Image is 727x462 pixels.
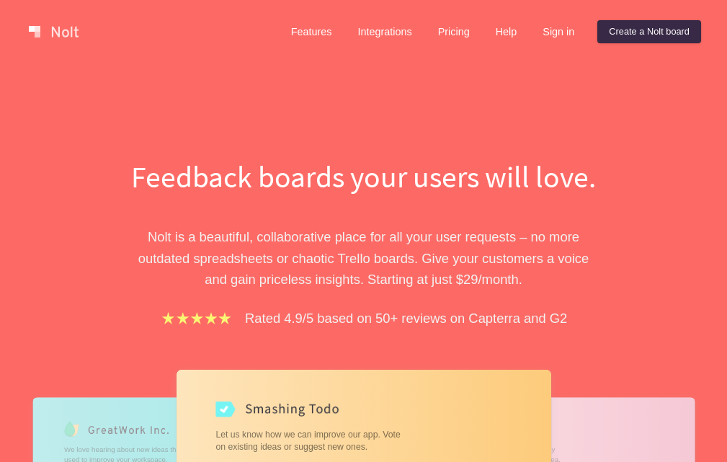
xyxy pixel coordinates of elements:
a: Pricing [427,20,481,43]
a: Features [280,20,344,43]
a: Integrations [346,20,423,43]
p: Nolt is a beautiful, collaborative place for all your user requests – no more outdated spreadshee... [115,226,612,290]
a: Create a Nolt board [597,20,701,43]
a: Sign in [531,20,586,43]
img: stars.b067e34983.png [160,310,233,326]
h1: Feedback boards your users will love. [115,156,612,197]
p: Rated 4.9/5 based on 50+ reviews on Capterra and G2 [245,308,567,329]
a: Help [484,20,529,43]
